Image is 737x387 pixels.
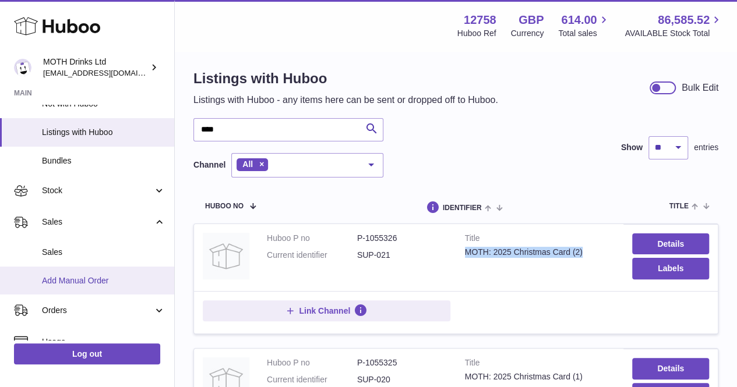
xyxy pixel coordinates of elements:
[558,28,610,39] span: Total sales
[357,233,447,244] dd: P-1055326
[465,233,615,247] strong: Title
[42,336,165,347] span: Usage
[465,247,615,258] div: MOTH: 2025 Christmas Card (2)
[42,155,165,166] span: Bundles
[357,357,447,368] dd: P-1055325
[14,343,160,364] a: Log out
[203,233,249,279] img: MOTH: 2025 Christmas Card (2)
[193,159,225,171] label: Channel
[519,12,544,28] strong: GBP
[464,12,496,28] strong: 12758
[242,159,253,169] span: All
[193,94,498,106] p: Listings with Huboo - any items here can be sent or dropped off to Huboo.
[621,142,643,153] label: Show
[357,374,447,385] dd: SUP-020
[632,358,709,379] a: Details
[42,185,153,196] span: Stock
[694,142,718,153] span: entries
[42,247,165,258] span: Sales
[511,28,544,39] div: Currency
[267,233,357,244] dt: Huboo P no
[42,216,153,228] span: Sales
[625,12,723,39] a: 86,585.52 AVAILABLE Stock Total
[682,81,718,94] div: Bulk Edit
[42,305,153,316] span: Orders
[43,56,148,79] div: MOTH Drinks Ltd
[267,357,357,368] dt: Huboo P no
[42,127,165,138] span: Listings with Huboo
[457,28,496,39] div: Huboo Ref
[267,374,357,385] dt: Current identifier
[632,233,709,254] a: Details
[299,306,350,316] span: Link Channel
[203,300,450,321] button: Link Channel
[193,69,498,88] h1: Listings with Huboo
[443,204,482,212] span: identifier
[14,59,31,76] img: orders@mothdrinks.com
[465,357,615,371] strong: Title
[205,203,244,210] span: Huboo no
[561,12,597,28] span: 614.00
[632,258,709,279] button: Labels
[669,203,688,210] span: title
[42,275,165,286] span: Add Manual Order
[465,371,615,382] div: MOTH: 2025 Christmas Card (1)
[625,28,723,39] span: AVAILABLE Stock Total
[43,68,171,77] span: [EMAIL_ADDRESS][DOMAIN_NAME]
[658,12,710,28] span: 86,585.52
[558,12,610,39] a: 614.00 Total sales
[357,250,447,261] dd: SUP-021
[267,250,357,261] dt: Current identifier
